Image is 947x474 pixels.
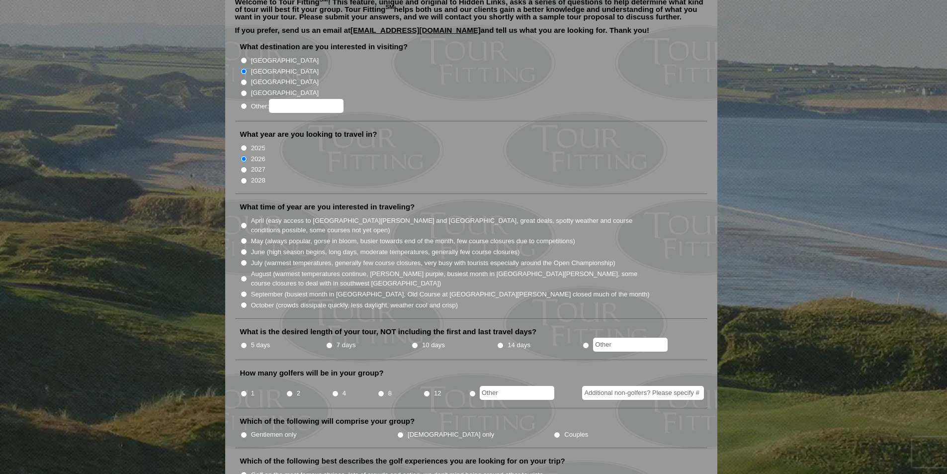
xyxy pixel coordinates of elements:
[337,340,356,350] label: 7 days
[240,327,537,337] label: What is the desired length of your tour, NOT including the first and last travel days?
[386,4,394,10] sup: SM
[251,289,650,299] label: September (busiest month in [GEOGRAPHIC_DATA], Old Course at [GEOGRAPHIC_DATA][PERSON_NAME] close...
[251,258,615,268] label: July (warmest temperatures, generally few course closures, very busy with tourists especially aro...
[240,129,377,139] label: What year are you looking to travel in?
[251,67,319,77] label: [GEOGRAPHIC_DATA]
[251,340,270,350] label: 5 days
[251,176,265,186] label: 2028
[251,236,575,246] label: May (always popular, gorse in bloom, busier towards end of the month, few course closures due to ...
[269,99,344,113] input: Other:
[251,216,651,235] label: April (easy access to [GEOGRAPHIC_DATA][PERSON_NAME] and [GEOGRAPHIC_DATA], great deals, spotty w...
[422,340,445,350] label: 10 days
[240,42,408,52] label: What destination are you interested in visiting?
[388,388,392,398] label: 8
[251,154,265,164] label: 2026
[251,99,344,113] label: Other:
[251,56,319,66] label: [GEOGRAPHIC_DATA]
[480,386,554,400] input: Other
[251,269,651,288] label: August (warmest temperatures continue, [PERSON_NAME] purple, busiest month in [GEOGRAPHIC_DATA][P...
[251,247,520,257] label: June (high season begins, long days, moderate temperatures, generally few course closures)
[235,26,707,41] p: If you prefer, send us an email at and tell us what you are looking for. Thank you!
[508,340,530,350] label: 14 days
[434,388,441,398] label: 12
[350,26,481,34] a: [EMAIL_ADDRESS][DOMAIN_NAME]
[593,338,668,352] input: Other
[240,202,415,212] label: What time of year are you interested in traveling?
[251,88,319,98] label: [GEOGRAPHIC_DATA]
[240,416,415,426] label: Which of the following will comprise your group?
[251,430,297,440] label: Gentlemen only
[251,143,265,153] label: 2025
[240,456,565,466] label: Which of the following best describes the golf experiences you are looking for on your trip?
[297,388,300,398] label: 2
[564,430,588,440] label: Couples
[251,388,255,398] label: 1
[582,386,704,400] input: Additional non-golfers? Please specify #
[343,388,346,398] label: 4
[408,430,494,440] label: [DEMOGRAPHIC_DATA] only
[251,165,265,175] label: 2027
[251,77,319,87] label: [GEOGRAPHIC_DATA]
[251,300,458,310] label: October (crowds dissipate quickly, less daylight, weather cool and crisp)
[240,368,384,378] label: How many golfers will be in your group?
